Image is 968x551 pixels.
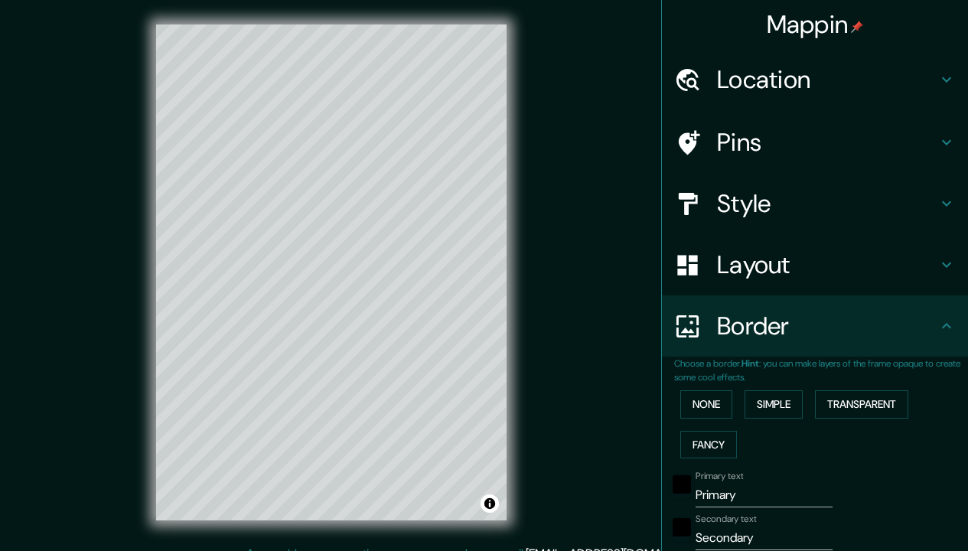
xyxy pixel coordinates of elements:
[717,64,937,95] h4: Location
[696,513,757,526] label: Secondary text
[673,475,691,494] button: black
[662,173,968,234] div: Style
[767,9,864,40] h4: Mappin
[662,234,968,295] div: Layout
[832,491,951,534] iframe: Help widget launcher
[717,188,937,219] h4: Style
[815,390,908,419] button: Transparent
[717,311,937,341] h4: Border
[673,518,691,536] button: black
[662,295,968,357] div: Border
[662,49,968,110] div: Location
[680,390,732,419] button: None
[851,21,863,33] img: pin-icon.png
[481,494,499,513] button: Toggle attribution
[696,470,743,483] label: Primary text
[674,357,968,384] p: Choose a border. : you can make layers of the frame opaque to create some cool effects.
[680,431,737,459] button: Fancy
[662,112,968,173] div: Pins
[745,390,803,419] button: Simple
[741,357,759,370] b: Hint
[717,249,937,280] h4: Layout
[717,127,937,158] h4: Pins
